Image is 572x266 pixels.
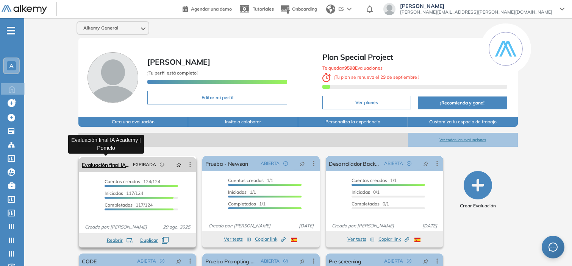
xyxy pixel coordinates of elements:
span: Agendar una demo [191,6,232,12]
span: EXPIRADA [133,161,156,168]
img: clock-svg [322,73,331,82]
span: 1/1 [228,201,266,207]
span: Duplicar [140,237,158,244]
span: pushpin [423,258,428,264]
span: Onboarding [292,6,317,12]
span: Iniciadas [228,189,247,195]
span: 117/124 [105,202,153,208]
span: ABIERTA [384,258,403,264]
span: Copiar link [378,236,409,243]
button: Copiar link [378,235,409,244]
button: Reabrir [107,237,133,244]
span: check-circle [283,161,288,166]
span: Creado por: [PERSON_NAME] [329,222,397,229]
span: Iniciadas [352,189,370,195]
span: Cuentas creadas [228,177,264,183]
span: pushpin [300,258,305,264]
a: Evaluación final IA Academy | Pomelo [82,157,130,172]
button: Onboarding [280,1,317,17]
span: Reabrir [107,237,123,244]
button: Duplicar [140,237,169,244]
span: [DATE] [296,222,317,229]
button: Invita a colaborar [188,117,298,127]
span: [PERSON_NAME] [147,57,210,67]
span: Tutoriales [253,6,274,12]
span: pushpin [176,162,181,168]
div: Evaluación final IA Academy | Pomelo [68,134,144,153]
span: 1/1 [352,177,397,183]
span: Cuentas creadas [352,177,387,183]
img: ESP [291,238,297,242]
button: Ver planes [322,96,411,109]
span: ¡ Tu plan se renueva el ! [322,74,419,80]
span: Creado por: [PERSON_NAME] [82,224,150,230]
img: ESP [414,238,420,242]
span: 1/1 [228,177,273,183]
button: pushpin [170,159,187,171]
span: Completados [105,202,133,208]
span: check-circle [407,259,411,263]
span: pushpin [176,258,181,264]
span: ABIERTA [137,258,156,264]
button: ¡Recomienda y gana! [418,96,507,109]
span: Creado por: [PERSON_NAME] [205,222,273,229]
span: Cuentas creadas [105,179,140,184]
button: Editar mi perfil [147,91,287,104]
b: 9598 [344,65,355,71]
span: ES [338,6,344,12]
a: Agendar una demo [183,4,232,13]
span: Te quedan Evaluaciones [322,65,383,71]
span: field-time [160,162,164,167]
button: Ver todas las evaluaciones [408,133,518,147]
span: [DATE] [419,222,440,229]
span: 0/1 [352,189,380,195]
button: Crea una evaluación [78,117,188,127]
img: world [326,5,335,14]
span: Completados [228,201,256,207]
span: Plan Special Project [322,51,507,63]
span: Crear Evaluación [460,202,496,209]
span: Evaluaciones abiertas [78,133,408,147]
img: Logo [2,5,47,14]
span: 124/124 [105,179,160,184]
span: check-circle [160,259,164,263]
span: check-circle [407,161,411,166]
span: [PERSON_NAME] [400,3,552,9]
button: Crear Evaluación [460,171,496,209]
a: Desarrollador Backend [329,156,381,171]
i: - [7,30,15,31]
button: Copiar link [255,235,286,244]
button: pushpin [417,157,434,170]
span: A [9,63,13,69]
span: message [549,243,558,252]
span: ABIERTA [261,258,280,264]
span: pushpin [423,160,428,166]
span: Completados [352,201,380,207]
span: check-circle [283,259,288,263]
span: [PERSON_NAME][EMAIL_ADDRESS][PERSON_NAME][DOMAIN_NAME] [400,9,552,15]
span: 117/124 [105,190,143,196]
button: Ver tests [224,235,251,244]
button: Personaliza la experiencia [298,117,408,127]
span: ABIERTA [261,160,280,167]
button: Ver tests [347,235,375,244]
span: Copiar link [255,236,286,243]
img: arrow [347,8,352,11]
img: Foto de perfil [88,52,138,103]
span: pushpin [300,160,305,166]
a: Prueba - Newsan [205,156,248,171]
span: 1/1 [228,189,256,195]
button: Customiza tu espacio de trabajo [408,117,518,127]
span: 29 ago. 2025 [160,224,193,230]
span: Alkemy General [83,25,118,31]
b: 29 de septiembre [379,74,418,80]
button: pushpin [294,157,311,170]
span: Iniciadas [105,190,123,196]
span: ¡Tu perfil está completo! [147,70,198,76]
span: 0/1 [352,201,389,207]
span: ABIERTA [384,160,403,167]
